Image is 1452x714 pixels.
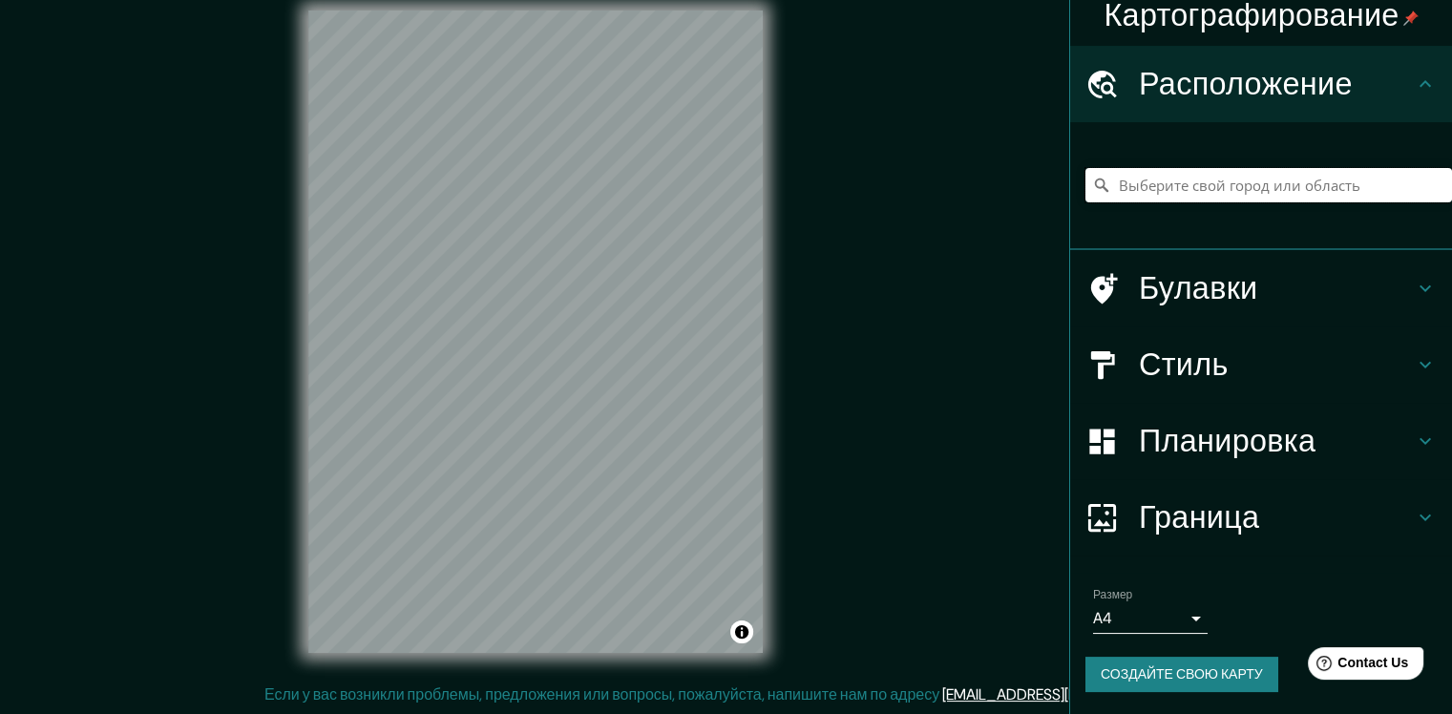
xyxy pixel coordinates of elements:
[308,10,763,653] canvas: Карта
[1139,345,1229,385] ya-tr-span: Стиль
[264,684,939,704] ya-tr-span: Если у вас возникли проблемы, предложения или вопросы, пожалуйста, напишите нам по адресу
[1101,662,1263,686] ya-tr-span: Создайте свою карту
[1070,479,1452,556] div: Граница
[1085,168,1452,202] input: Выберите свой город или область
[1070,403,1452,479] div: Планировка
[1093,603,1208,634] div: A4
[942,684,1178,704] a: [EMAIL_ADDRESS][DOMAIN_NAME]
[1282,640,1431,693] iframe: Программа запуска виджетов справки
[1139,64,1353,104] ya-tr-span: Расположение
[1070,326,1452,403] div: Стиль
[1070,46,1452,122] div: Расположение
[1139,497,1259,537] ya-tr-span: Граница
[1085,657,1278,692] button: Создайте свою карту
[1070,250,1452,326] div: Булавки
[1403,10,1419,26] img: pin-icon.png
[1093,608,1112,628] ya-tr-span: A4
[1139,268,1257,308] ya-tr-span: Булавки
[1093,587,1132,602] ya-tr-span: Размер
[730,620,753,643] button: Переключить атрибуцию
[1139,421,1315,461] ya-tr-span: Планировка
